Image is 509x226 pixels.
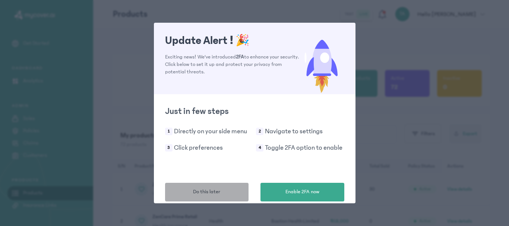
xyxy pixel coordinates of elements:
p: Click preferences [174,143,223,153]
span: 2 [256,128,263,135]
span: 2FA [236,54,244,60]
button: Do this later [165,183,249,201]
p: Directly on your side menu [174,126,247,137]
span: 1 [165,128,173,135]
span: Do this later [193,188,220,196]
span: Enable 2FA now [285,188,319,196]
button: Enable 2FA now [260,183,344,201]
h1: Update Alert ! [165,34,300,47]
p: Navigate to settings [265,126,323,137]
span: 🎉 [235,34,249,47]
h2: Just in few steps [165,105,344,117]
span: 4 [256,144,263,152]
p: Exciting news! We've introduced to enhance your security. Click below to set it up and protect yo... [165,53,300,76]
p: Toggle 2FA option to enable [265,143,342,153]
span: 3 [165,144,173,152]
